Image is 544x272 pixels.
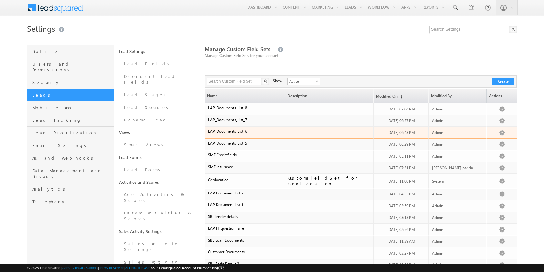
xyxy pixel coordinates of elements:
[432,251,443,256] span: Admin
[73,266,98,270] a: Contact Support
[208,202,243,207] span: LAP Document List 1
[32,142,112,148] span: Email Settings
[114,237,201,256] a: Sales Activity Settings
[32,61,112,73] span: Users and Permissions
[387,227,415,232] span: [DATE] 02:56 PM
[432,215,443,220] span: Admin
[208,117,247,122] span: LAP_Documents_List_7
[32,155,112,161] span: API and Webhooks
[32,186,112,192] span: Analytics
[208,191,243,195] span: LAP Document List 2
[114,58,201,70] a: Lead Fields
[287,78,320,85] a: Active
[208,238,244,243] span: SBL Loan Documents
[387,239,415,244] span: [DATE] 11:39 AM
[114,89,201,101] a: Lead Stages
[387,118,415,123] span: [DATE] 06:57 PM
[32,92,112,98] span: Leads
[387,165,415,170] span: [DATE] 07:31 PM
[429,26,517,33] input: Search Settings
[27,76,114,89] a: Security
[387,154,415,159] span: [DATE] 05:11 PM
[387,192,415,196] span: [DATE] 04:33 PM
[432,154,443,159] span: Admin
[114,163,201,176] a: Lead Forms
[208,177,229,182] span: Geolocation
[387,262,415,267] span: [DATE] 12:53 PM
[27,23,55,34] span: Settings
[27,265,224,271] span: © 2025 LeadSquared | | | | |
[27,89,114,101] a: Leads
[432,107,443,111] span: Admin
[387,179,415,183] span: [DATE] 11:00 PM
[114,70,201,89] a: Dependent Lead Fields
[205,53,517,58] div: Manage Custom Field Sets for your account
[205,46,270,53] span: Manage Custom Field Sets
[288,175,370,187] div: CustomFieldSet for Geolocation
[151,266,224,270] span: Your Leadsquared Account Number is
[62,266,72,270] a: About
[208,105,247,110] span: LAP_Documents_List_8
[114,151,201,163] a: Lead Forms
[208,249,245,254] span: Customer Documents
[387,130,415,135] span: [DATE] 06:43 PM
[215,266,224,270] span: 61073
[273,78,282,84] div: Show
[432,204,443,208] span: Admin
[285,89,373,103] a: Description
[432,142,443,147] span: Admin
[27,164,114,183] a: Data Management and Privacy
[114,126,201,139] a: Views
[387,215,415,220] span: [DATE] 03:13 PM
[32,117,112,123] span: Lead Tracking
[32,48,112,54] span: Profile
[32,130,112,136] span: Lead Prioritization
[99,266,124,270] a: Terms of Service
[429,89,486,103] a: Modified By
[114,45,201,58] a: Lead Settings
[208,152,237,157] span: SME Credit fields
[32,168,112,179] span: Data Management and Privacy
[387,251,415,256] span: [DATE] 03:27 PM
[387,204,415,208] span: [DATE] 03:59 PM
[387,107,415,111] span: [DATE] 07:04 PM
[432,130,443,135] span: Admin
[114,139,201,151] a: Smart Views
[27,139,114,152] a: Email Settings
[125,266,150,270] a: Acceptable Use
[114,188,201,207] a: Core Activities & Scores
[432,262,443,267] span: Admin
[208,164,233,169] span: SME Insurance
[487,89,517,103] span: Actions
[208,214,238,219] span: SBL lender details
[27,127,114,139] a: Lead Prioritization
[32,79,112,85] span: Security
[208,226,244,231] span: LAP FT questionnaire
[432,165,473,170] span: [PERSON_NAME] panda
[27,114,114,127] a: Lead Tracking
[374,89,428,103] a: Modified On(sorted descending)
[32,199,112,204] span: Telephony
[432,179,444,183] span: System
[205,89,285,103] a: Name
[27,58,114,76] a: Users and Permissions
[27,195,114,208] a: Telephony
[208,141,247,146] span: LAP_Documents_List_5
[387,142,415,147] span: [DATE] 06:29 PM
[432,192,443,196] span: Admin
[208,129,247,134] span: LAP_Documents_List_6
[432,239,443,244] span: Admin
[27,101,114,114] a: Mobile App
[264,79,267,83] img: Search
[398,94,403,99] span: (sorted descending)
[432,118,443,123] span: Admin
[114,225,201,237] a: Sales Activity Settings
[114,176,201,188] a: Activities and Scores
[432,227,443,232] span: Admin
[114,101,201,114] a: Lead Sources
[27,183,114,195] a: Analytics
[32,105,112,110] span: Mobile App
[288,78,318,84] span: Active
[208,261,239,266] span: SBL Basic Details 2
[492,78,514,85] button: Create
